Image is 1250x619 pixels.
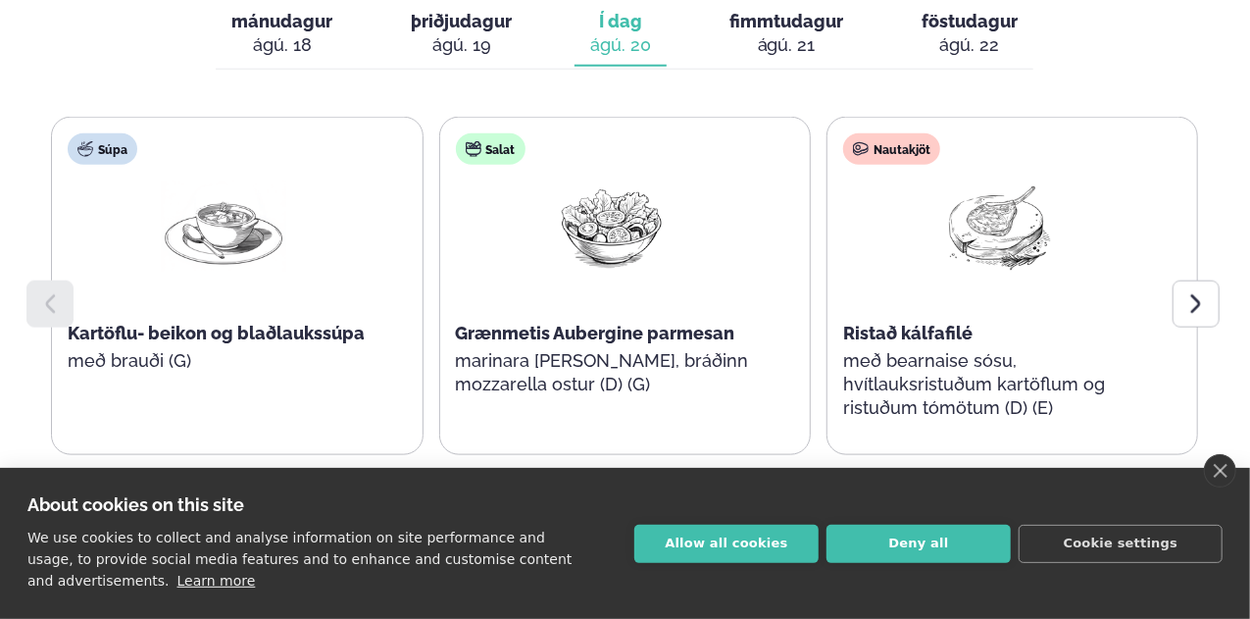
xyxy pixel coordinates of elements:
[922,33,1018,57] div: ágú. 22
[68,349,379,373] p: með brauði (G)
[729,33,843,57] div: ágú. 21
[1019,525,1223,563] button: Cookie settings
[395,2,527,67] button: þriðjudagur ágú. 19
[77,141,93,157] img: soup.svg
[853,141,869,157] img: beef.svg
[843,323,973,343] span: Ristað kálfafilé
[843,133,940,165] div: Nautakjöt
[826,525,1011,563] button: Deny all
[27,530,572,589] p: We use cookies to collect and analyse information on site performance and usage, to provide socia...
[68,323,365,343] span: Kartöflu- beikon og blaðlaukssúpa
[27,494,244,515] strong: About cookies on this site
[843,349,1155,420] p: með bearnaise sósu, hvítlauksristuðum kartöflum og ristuðum tómötum (D) (E)
[729,11,843,31] span: fimmtudagur
[231,11,332,31] span: mánudagur
[714,2,859,67] button: fimmtudagur ágú. 21
[634,525,819,563] button: Allow all cookies
[68,133,137,165] div: Súpa
[456,133,525,165] div: Salat
[161,181,286,272] img: Soup.png
[466,141,481,157] img: salad.svg
[549,181,675,272] img: Salad.png
[1204,454,1236,488] a: close
[936,181,1062,272] img: Lamb-Meat.png
[456,323,735,343] span: Grænmetis Aubergine parmesan
[411,33,512,57] div: ágú. 19
[216,2,348,67] button: mánudagur ágú. 18
[231,33,332,57] div: ágú. 18
[922,11,1018,31] span: föstudagur
[177,573,256,589] a: Learn more
[590,33,651,57] div: ágú. 20
[411,11,512,31] span: þriðjudagur
[590,10,651,33] span: Í dag
[575,2,667,67] button: Í dag ágú. 20
[456,349,768,396] p: marinara [PERSON_NAME], bráðinn mozzarella ostur (D) (G)
[906,2,1033,67] button: föstudagur ágú. 22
